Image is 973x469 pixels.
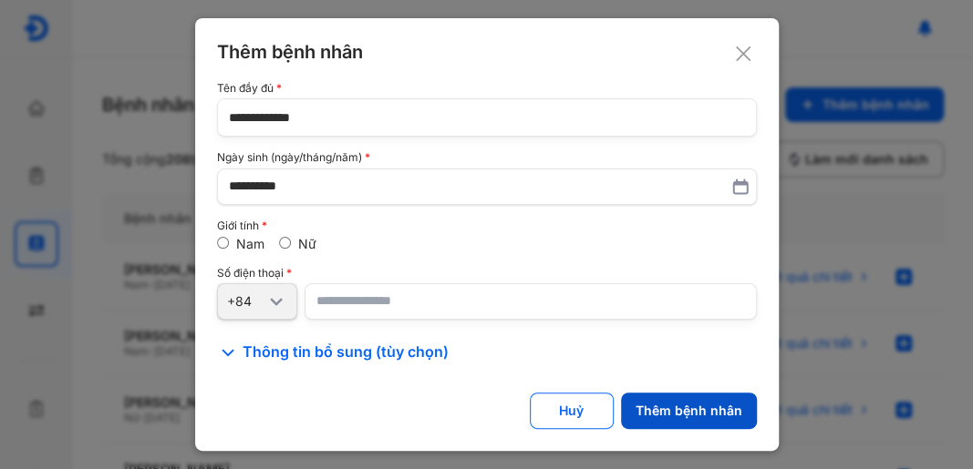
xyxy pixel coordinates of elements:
div: Giới tính [217,219,757,232]
button: Huỷ [530,393,614,429]
div: Số điện thoại [217,267,757,280]
div: Thêm bệnh nhân [217,40,757,64]
div: Ngày sinh (ngày/tháng/năm) [217,151,757,164]
div: Thêm bệnh nhân [636,403,742,419]
span: Thông tin bổ sung (tùy chọn) [243,342,449,363]
label: Nữ [298,236,316,251]
div: +84 [227,293,265,310]
label: Nam [236,236,264,251]
div: Tên đầy đủ [217,82,757,95]
button: Thêm bệnh nhân [621,393,757,429]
